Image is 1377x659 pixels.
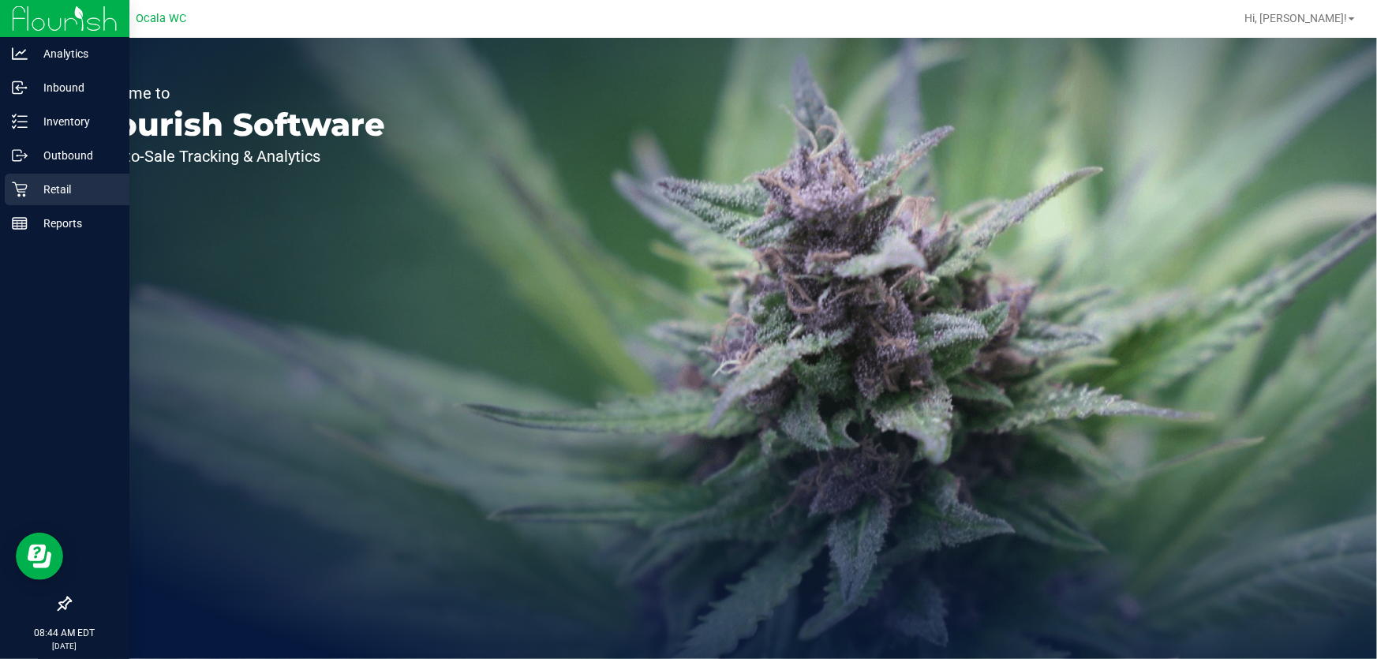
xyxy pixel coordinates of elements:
span: Hi, [PERSON_NAME]! [1244,12,1347,24]
inline-svg: Inbound [12,80,28,95]
iframe: Resource center [16,533,63,580]
inline-svg: Inventory [12,114,28,129]
p: Analytics [28,44,122,63]
inline-svg: Reports [12,215,28,231]
p: [DATE] [7,640,122,652]
inline-svg: Retail [12,182,28,197]
inline-svg: Analytics [12,46,28,62]
p: 08:44 AM EDT [7,626,122,640]
p: Inventory [28,112,122,131]
p: Inbound [28,78,122,97]
p: Reports [28,214,122,233]
p: Seed-to-Sale Tracking & Analytics [85,148,385,164]
p: Welcome to [85,85,385,101]
p: Retail [28,180,122,199]
p: Flourish Software [85,109,385,140]
p: Outbound [28,146,122,165]
span: Ocala WC [136,12,186,25]
inline-svg: Outbound [12,148,28,163]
